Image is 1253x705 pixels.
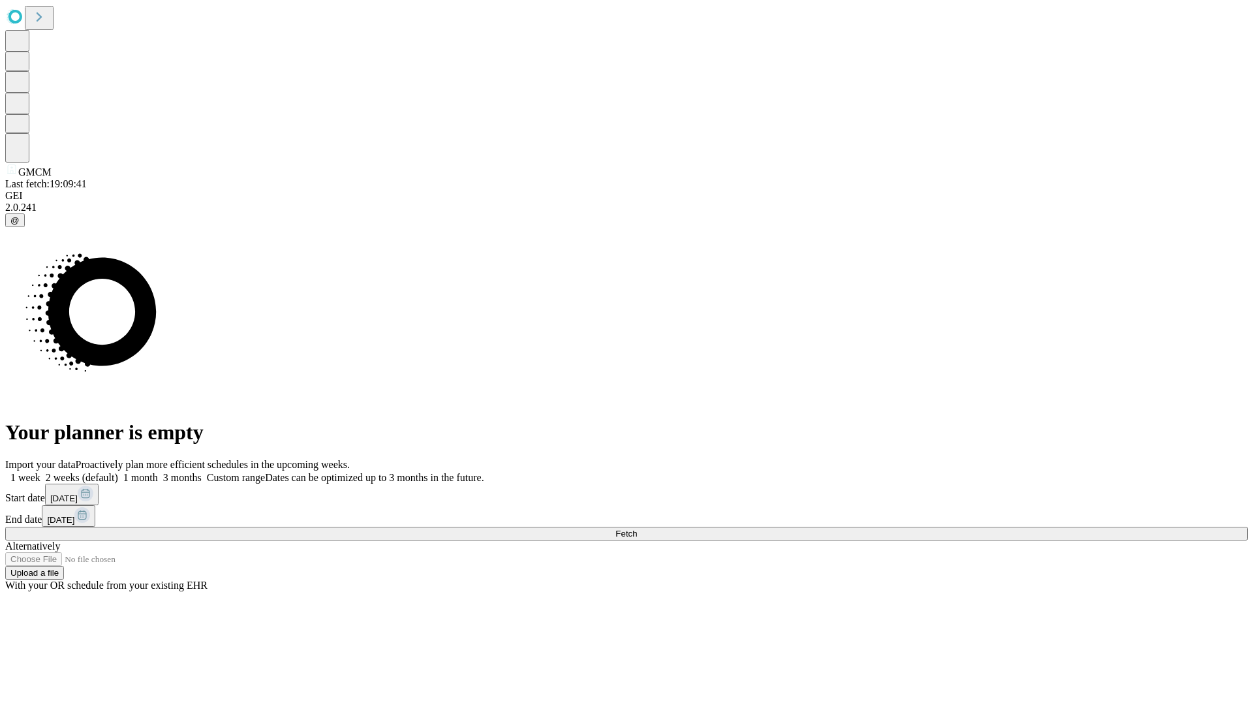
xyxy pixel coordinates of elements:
[5,540,60,552] span: Alternatively
[5,580,208,591] span: With your OR schedule from your existing EHR
[47,515,74,525] span: [DATE]
[18,166,52,178] span: GMCM
[10,472,40,483] span: 1 week
[5,190,1248,202] div: GEI
[5,213,25,227] button: @
[5,505,1248,527] div: End date
[5,202,1248,213] div: 2.0.241
[5,484,1248,505] div: Start date
[42,505,95,527] button: [DATE]
[123,472,158,483] span: 1 month
[615,529,637,539] span: Fetch
[76,459,350,470] span: Proactively plan more efficient schedules in the upcoming weeks.
[5,566,64,580] button: Upload a file
[163,472,202,483] span: 3 months
[5,178,87,189] span: Last fetch: 19:09:41
[5,420,1248,445] h1: Your planner is empty
[45,484,99,505] button: [DATE]
[10,215,20,225] span: @
[207,472,265,483] span: Custom range
[50,493,78,503] span: [DATE]
[5,527,1248,540] button: Fetch
[5,459,76,470] span: Import your data
[265,472,484,483] span: Dates can be optimized up to 3 months in the future.
[46,472,118,483] span: 2 weeks (default)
